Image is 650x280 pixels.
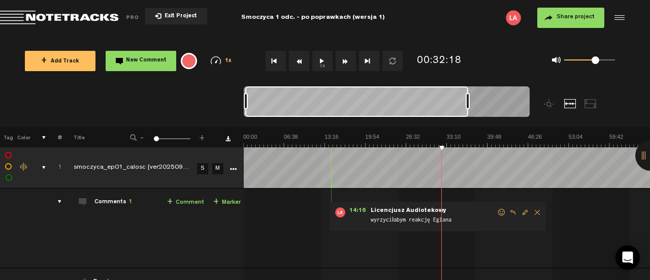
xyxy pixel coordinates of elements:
div: comments [48,197,63,207]
div: 00:32:18 [417,54,462,69]
div: {{ tooltip_message }} [181,53,197,69]
button: Fast Forward [336,51,356,71]
span: 1x [225,58,232,64]
img: speedometer.svg [211,56,221,65]
span: + [41,57,47,65]
span: Licencjusz Audiotekowy [370,207,447,214]
div: Click to edit the title [74,163,206,173]
span: Exit Project [161,14,197,19]
img: ruler [243,133,650,147]
div: Smoczyca 1 odc. - po poprawkach (wersja 1) [209,5,417,30]
span: + [213,198,219,206]
div: comments, stamps & drawings [32,163,48,173]
a: More [228,164,238,173]
button: New Comment [106,51,176,71]
td: comments [46,189,62,268]
span: New Comment [126,58,167,64]
span: 14:16 [345,207,370,217]
span: Edit comment [519,209,531,216]
img: letters [506,10,521,25]
img: letters [335,207,345,217]
th: Title [62,127,116,147]
span: wyrzyciłabym reakcję Eglana [370,215,497,227]
button: Rewind [289,51,309,71]
button: Share project [537,8,604,28]
div: Comments [94,198,132,207]
th: # [46,127,62,147]
span: Add Track [41,59,79,65]
a: Comment [167,197,204,208]
th: Color [15,127,30,147]
td: Change the color of the waveform [15,147,30,189]
span: + [198,133,206,139]
div: 1x [201,56,241,65]
span: + [167,198,173,206]
div: Smoczyca 1 odc. - po poprawkach (wersja 1) [241,5,385,30]
td: Click to change the order number 1 [46,147,62,189]
div: Change the color of the waveform [17,163,32,172]
button: +Add Track [25,51,95,71]
button: Go to beginning [266,51,286,71]
span: - [138,133,146,139]
div: Open Intercom Messenger [615,245,640,270]
a: S [197,163,208,174]
span: Delete comment [531,209,543,216]
button: Loop [382,51,403,71]
div: Click to change the order number [48,163,63,173]
a: M [212,163,223,174]
td: Click to edit the title smoczyca_ep01_calosc [ver20250910] [62,147,194,189]
span: 1 [128,199,132,205]
a: Download comments [225,136,231,141]
td: comments, stamps & drawings [30,147,46,189]
button: 1x [312,51,333,71]
span: Reply to comment [507,209,519,216]
button: Exit Project [145,8,207,24]
a: Marker [213,197,241,208]
button: Go to end [359,51,379,71]
span: Share project [557,14,595,20]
